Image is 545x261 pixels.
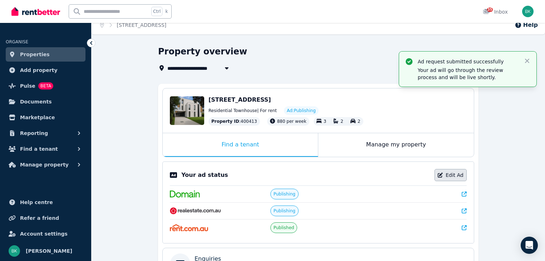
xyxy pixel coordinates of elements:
[117,22,167,28] a: [STREET_ADDRESS]
[20,66,58,74] span: Add property
[6,126,85,140] button: Reporting
[20,113,55,122] span: Marketplace
[418,67,518,81] p: Your ad will go through the review process and will be live shortly.
[170,207,221,214] img: RealEstate.com.au
[274,225,294,231] span: Published
[6,158,85,172] button: Manage property
[20,50,50,59] span: Properties
[158,46,247,57] h1: Property overview
[6,227,85,241] a: Account settings
[26,247,72,255] span: [PERSON_NAME]
[20,129,48,137] span: Reporting
[6,142,85,156] button: Find a tenant
[92,16,175,34] nav: Breadcrumb
[20,145,58,153] span: Find a tenant
[151,7,162,16] span: Ctrl
[11,6,60,17] img: RentBetter
[487,8,493,12] span: 35
[170,190,200,198] img: Domain.com.au
[418,58,518,65] p: Ad request submitted successfully
[6,63,85,77] a: Add property
[515,21,538,29] button: Help
[521,237,538,254] div: Open Intercom Messenger
[274,208,295,214] span: Publishing
[165,9,168,14] span: k
[208,108,277,113] span: Residential Townhouse | For rent
[20,198,53,207] span: Help centre
[163,133,318,157] div: Find a tenant
[287,108,316,113] span: Ad: Publishing
[358,119,360,124] span: 2
[274,191,295,197] span: Publishing
[208,96,271,103] span: [STREET_ADDRESS]
[324,119,326,124] span: 3
[208,117,260,126] div: : 400413
[6,195,85,209] a: Help centre
[20,214,59,222] span: Refer a friend
[483,8,508,15] div: Inbox
[20,82,35,90] span: Pulse
[522,6,534,17] img: bella karapetian
[6,95,85,109] a: Documents
[6,110,85,125] a: Marketplace
[434,169,467,181] a: Edit Ad
[9,245,20,257] img: bella karapetian
[38,82,53,90] span: BETA
[211,119,239,124] span: Property ID
[318,133,474,157] div: Manage my property
[20,229,68,238] span: Account settings
[20,160,69,169] span: Manage property
[340,119,343,124] span: 2
[277,119,306,124] span: 880 per week
[6,47,85,62] a: Properties
[6,39,28,44] span: ORGANISE
[20,97,52,106] span: Documents
[181,171,228,179] p: Your ad status
[6,211,85,225] a: Refer a friend
[170,224,208,231] img: Rent.com.au
[6,79,85,93] a: PulseBETA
